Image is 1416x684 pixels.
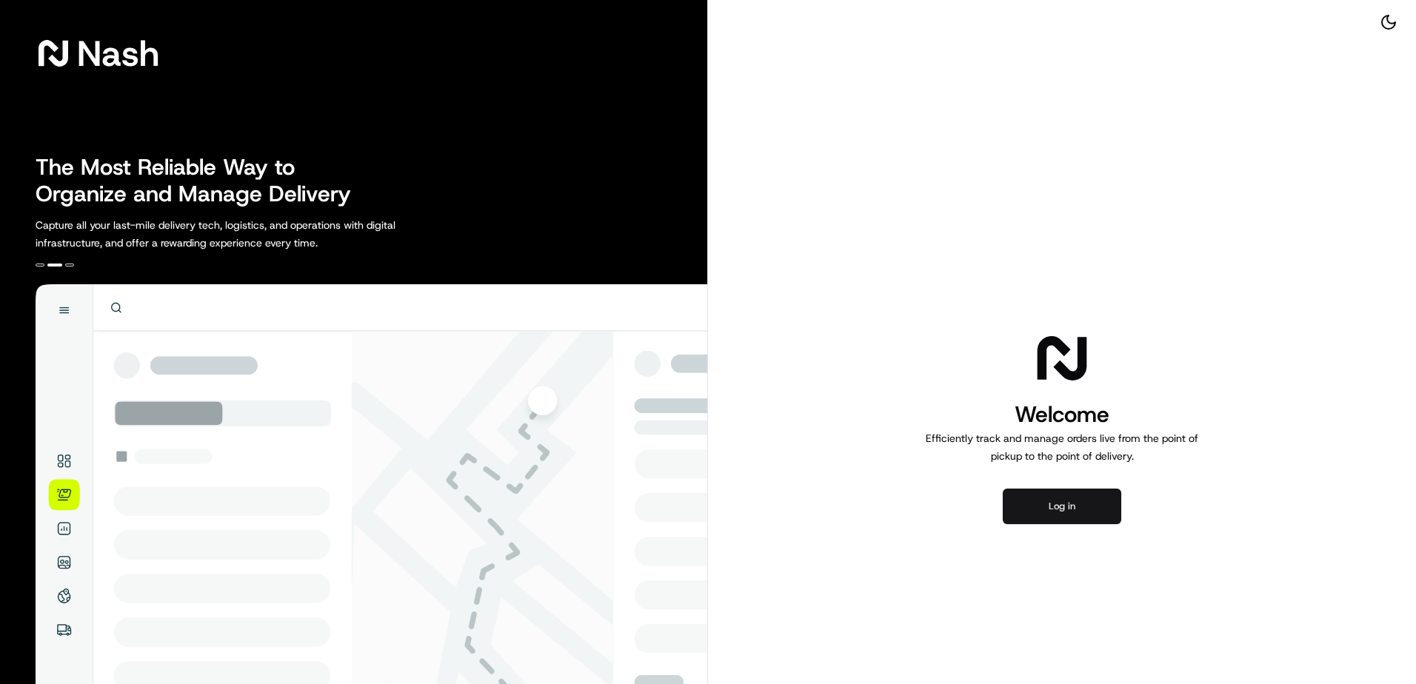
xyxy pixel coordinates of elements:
[36,216,462,252] p: Capture all your last-mile delivery tech, logistics, and operations with digital infrastructure, ...
[77,38,159,68] span: Nash
[920,429,1204,465] p: Efficiently track and manage orders live from the point of pickup to the point of delivery.
[36,154,367,207] h2: The Most Reliable Way to Organize and Manage Delivery
[1003,489,1121,524] button: Log in
[920,400,1204,429] h1: Welcome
